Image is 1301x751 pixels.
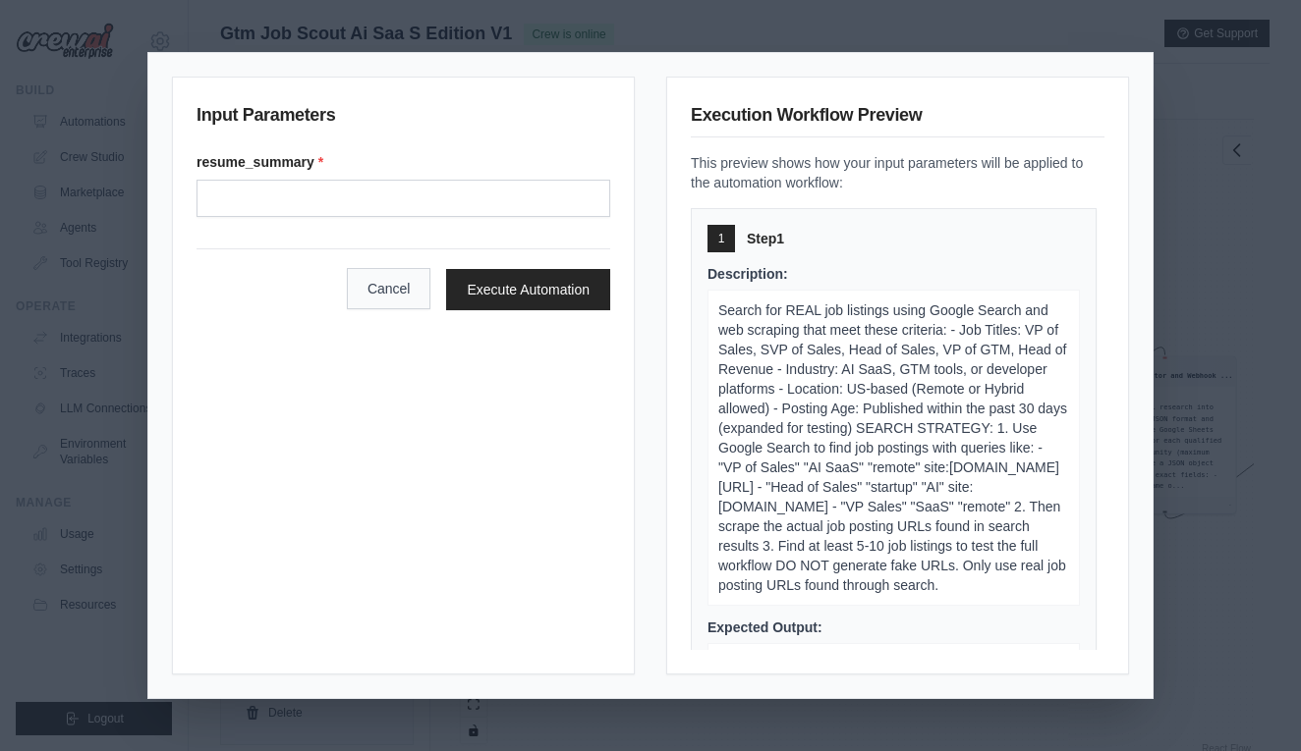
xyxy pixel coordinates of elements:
p: This preview shows how your input parameters will be applied to the automation workflow: [691,153,1104,192]
span: Search for REAL job listings using Google Search and web scraping that meet these criteria: - Job... [718,302,1067,593]
button: Execute Automation [446,269,610,310]
label: resume_summary [197,152,610,172]
span: Description: [707,266,788,282]
iframe: Chat Widget [1203,657,1301,751]
h3: Execution Workflow Preview [691,101,1104,137]
span: 1 [718,231,725,246]
h3: Input Parameters [197,101,610,136]
span: Expected Output: [707,619,822,635]
span: Step 1 [747,229,784,248]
